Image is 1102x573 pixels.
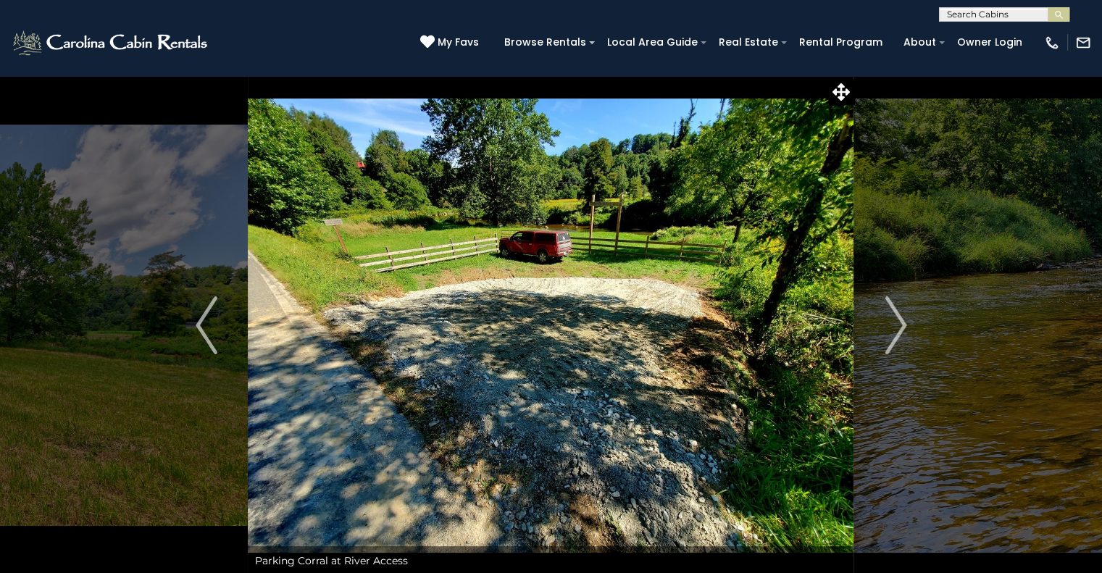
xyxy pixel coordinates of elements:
[885,296,906,354] img: arrow
[1044,35,1060,51] img: phone-regular-white.png
[1075,35,1091,51] img: mail-regular-white.png
[950,31,1030,54] a: Owner Login
[420,35,483,51] a: My Favs
[792,31,890,54] a: Rental Program
[896,31,943,54] a: About
[711,31,785,54] a: Real Estate
[196,296,217,354] img: arrow
[600,31,705,54] a: Local Area Guide
[497,31,593,54] a: Browse Rentals
[438,35,479,50] span: My Favs
[11,28,212,57] img: White-1-2.png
